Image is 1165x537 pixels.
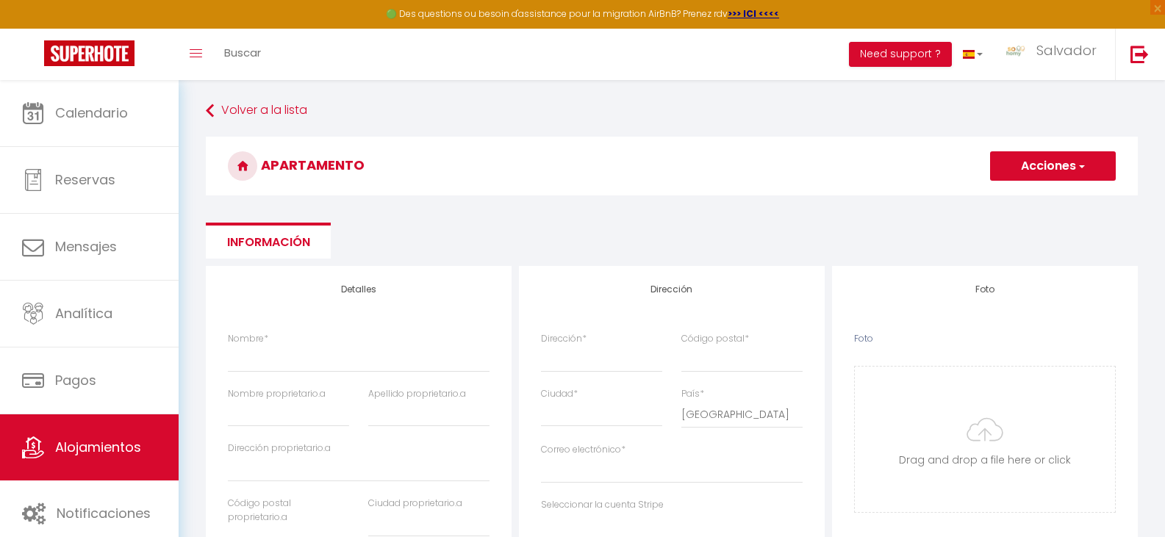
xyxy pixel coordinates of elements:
label: Dirección proprietario.a [228,442,331,455]
label: Foto [854,332,873,346]
button: Need support ? [849,42,952,67]
a: Volver a la lista [206,98,1138,124]
span: Analítica [55,304,112,322]
label: Ciudad proprietario.a [368,497,462,511]
label: Seleccionar la cuenta Stripe [541,498,664,512]
button: Acciones [990,151,1116,181]
a: ... Salvador [994,29,1115,80]
img: Super Booking [44,40,135,66]
label: Código postal [681,332,749,346]
img: logout [1130,45,1149,63]
label: Ciudad [541,387,578,401]
li: Información [206,223,331,259]
label: País [681,387,704,401]
h4: Dirección [541,284,803,295]
a: >>> ICI <<<< [728,7,779,20]
span: Mensajes [55,237,117,256]
label: Nombre [228,332,268,346]
span: Pagos [55,371,96,389]
span: Notificaciones [57,504,151,522]
h4: Detalles [228,284,490,295]
h3: APARTAMENTO [206,137,1138,195]
span: Reservas [55,170,115,189]
h4: Foto [854,284,1116,295]
span: Salvador [1036,41,1097,60]
a: Buscar [213,29,272,80]
label: Nombre proprietario.a [228,387,326,401]
span: Alojamientos [55,438,141,456]
label: Correo electrónico [541,443,625,457]
label: Código postal proprietario.a [228,497,349,525]
span: Buscar [224,45,261,60]
img: ... [1005,44,1027,58]
label: Apellido proprietario.a [368,387,466,401]
label: Dirección [541,332,587,346]
span: Calendario [55,104,128,122]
